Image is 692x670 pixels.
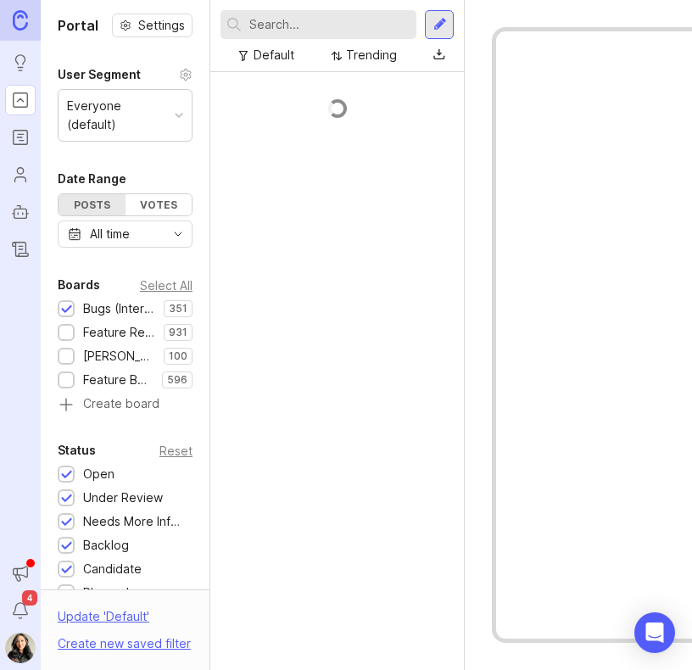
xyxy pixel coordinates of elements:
[5,159,36,190] a: Users
[83,465,114,483] div: Open
[58,634,191,653] div: Create new saved filter
[83,299,155,318] div: Bugs (Internal)
[90,225,130,243] div: All time
[634,612,675,653] div: Open Intercom Messenger
[346,46,397,64] div: Trending
[126,194,193,215] div: Votes
[83,536,129,555] div: Backlog
[58,398,193,413] a: Create board
[5,633,36,663] img: Ysabelle Eugenio
[58,275,100,295] div: Boards
[5,85,36,115] a: Portal
[169,349,187,363] p: 100
[58,15,98,36] h1: Portal
[159,446,193,455] div: Reset
[13,10,28,30] img: Canny Home
[167,373,187,387] p: 596
[58,607,149,634] div: Update ' Default '
[67,97,168,134] div: Everyone (default)
[5,47,36,78] a: Ideas
[58,64,141,85] div: User Segment
[5,558,36,589] button: Announcements
[83,489,163,507] div: Under Review
[58,169,126,189] div: Date Range
[22,590,37,606] span: 4
[59,194,126,215] div: Posts
[169,302,187,315] p: 351
[5,595,36,626] button: Notifications
[83,371,153,389] div: Feature Board Sandbox [DATE]
[165,227,192,241] svg: toggle icon
[5,197,36,227] a: Autopilot
[83,512,184,531] div: Needs More Info/verif/repro
[169,326,187,339] p: 931
[5,122,36,153] a: Roadmaps
[140,281,193,290] div: Select All
[58,440,96,461] div: Status
[83,583,129,602] div: Planned
[83,560,142,578] div: Candidate
[249,15,410,34] input: Search...
[5,234,36,265] a: Changelog
[138,17,185,34] span: Settings
[254,46,294,64] div: Default
[83,347,155,366] div: [PERSON_NAME] (Public)
[112,14,193,37] button: Settings
[83,323,155,342] div: Feature Requests (Internal)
